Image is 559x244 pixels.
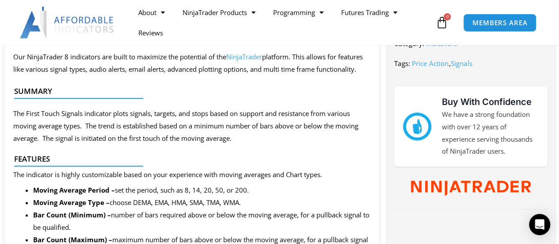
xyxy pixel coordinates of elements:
a: MEMBERS AREA [463,14,537,32]
h3: Buy With Confidence [442,95,539,108]
strong: Bar Count (Maximum) – [33,235,112,244]
strong: Bar Count (Minimum) – [33,210,111,219]
strong: Moving Average Type – [33,198,110,207]
div: Open Intercom Messenger [529,214,550,235]
span: Our NinjaTrader 8 indicators are built to maximize the potential of the platform. This allows for... [13,52,363,74]
span: number of bars required above or below the moving average, for a pullback signal to be qualified. [33,210,369,232]
p: The First Touch Signals indicator plots signals, targets, and stops based on support and resistan... [13,108,370,145]
span: choose DEMA, EMA, HMA, SMA, TMA, WMA. [33,198,241,207]
h4: Features [14,155,362,163]
a: Signals [450,59,472,68]
img: mark thumbs good 43913 | Affordable Indicators – NinjaTrader [403,112,431,141]
a: NinjaTrader Products [174,2,264,23]
a: NinjaTrader [226,52,262,61]
span: , [412,59,472,68]
p: We have a strong foundation with over 12 years of experience serving thousands of NinjaTrader users. [442,108,539,158]
a: Futures Trading [332,2,406,23]
span: Tags: [394,59,410,68]
a: Indicators [426,39,456,48]
a: Price Action [412,59,449,68]
span: set the period, such as 8, 14, 20, 50, or 200. [33,186,249,194]
h4: Summary [14,87,362,96]
strong: Moving Average Period – [33,186,115,194]
a: Reviews [129,23,172,43]
span: 0 [444,13,451,20]
span: Category: [394,39,424,48]
span: MEMBERS AREA [472,19,528,26]
nav: Menu [129,2,434,43]
a: Programming [264,2,332,23]
a: About [129,2,174,23]
a: 0 [422,10,461,35]
img: LogoAI | Affordable Indicators – NinjaTrader [20,7,115,39]
img: NinjaTrader Wordmark color RGB | Affordable Indicators – NinjaTrader [411,181,531,196]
